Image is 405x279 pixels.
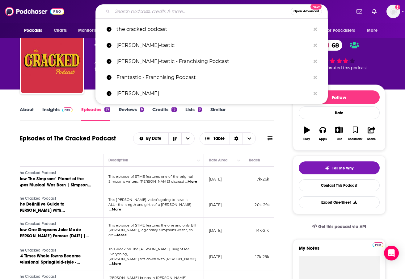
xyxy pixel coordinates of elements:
span: How The Simpsons’ Planet of the Apes Musical Was Born | Simpsons Taught Me Everything [18,176,91,194]
a: How One Simpsons Joke Made [PERSON_NAME] Famous [DATE] | Simpsons Taught Me Everything [18,227,92,239]
span: [PERSON_NAME], legendary Simpsons writer, co-cre [108,228,194,237]
a: 14 Times Whole Towns Became Delusional Springfield-style - Featuring [PERSON_NAME] [18,253,92,265]
button: Column Actions [195,157,202,164]
span: The Cracked Podcast [18,274,56,279]
p: [DATE] [209,202,222,207]
span: Podcasts [24,26,42,35]
div: Play [303,137,310,141]
button: Sort Direction [168,133,181,144]
span: rated this podcast [331,65,367,70]
span: Table [213,136,225,141]
div: Search podcasts, credits, & more... [95,4,328,19]
span: The Cracked Podcast [18,196,56,201]
span: The Definitive Guide to [PERSON_NAME] with [PERSON_NAME] [18,202,65,219]
button: Show profile menu [386,5,400,18]
a: Pro website [373,241,383,247]
span: More [367,26,378,35]
div: 8 [198,107,202,112]
span: 17k-25k [255,254,269,259]
div: Description [108,156,128,164]
a: Contact This Podcast [299,179,380,191]
span: [PERSON_NAME] sits down with [PERSON_NAME] [108,257,196,261]
span: This episode of STME features one of the original [108,174,193,179]
a: Lists8 [185,106,202,121]
p: the cracked podcast [116,21,310,37]
img: Podchaser - Follow, Share and Rate Podcasts [5,6,64,17]
span: This week on The [PERSON_NAME] Taught Me Everything, [108,247,190,256]
span: 20k-29k [255,202,270,207]
a: The Cracked Podcast [18,170,92,176]
span: The Cracked Podcast [18,171,56,175]
span: Monitoring [78,26,100,35]
button: open menu [20,25,50,36]
a: Credits15 [152,106,176,121]
span: Get this podcast via API [318,224,366,229]
div: Rate [299,106,380,119]
button: Choose View [200,132,256,145]
span: Charts [54,26,67,35]
div: Open Intercom Messenger [384,246,399,260]
button: Play [299,123,315,145]
a: The Cracked Podcast [18,196,92,202]
div: 15 [171,107,176,112]
span: ...More [114,233,127,238]
button: Share [363,123,379,145]
p: [DATE] [209,177,222,182]
span: By Date [146,136,163,141]
button: List [331,123,347,145]
button: Export One-Sheet [299,196,380,208]
a: The Definitive Guide to [PERSON_NAME] with [PERSON_NAME] [18,201,92,214]
span: Logged in as jennevievef [386,5,400,18]
button: open menu [322,25,364,36]
img: Podchaser Pro [373,242,383,247]
a: Get this podcast via API [307,219,371,234]
p: Frantastic - Franchising Podcast [116,69,310,85]
button: Follow [299,90,380,104]
span: featuring [95,66,222,73]
span: 14k-21k [255,228,269,233]
a: [PERSON_NAME]-tastic - Franchising Podcast [95,53,328,69]
span: 14 Times Whole Towns Became Delusional Springfield-style - Featuring [PERSON_NAME] [18,253,81,271]
span: ...More [109,261,121,266]
span: Literally Media [95,36,133,42]
img: Podchaser Pro [62,107,73,112]
button: Apps [315,123,331,145]
a: 68 [319,40,342,51]
a: How The Simpsons’ Planet of the Apes Musical Was Born | Simpsons Taught Me Everything [18,176,92,188]
a: Episodes37 [81,106,110,121]
span: How One Simpsons Joke Made [PERSON_NAME] Famous [DATE] | Simpsons Taught Me Everything [18,227,89,245]
span: Open Advanced [293,10,319,13]
span: This episode of STME features the one and only Bill [108,223,196,227]
p: [DATE] [209,254,222,259]
a: [PERSON_NAME] [95,85,328,102]
span: This [PERSON_NAME] video’s going to have it [108,198,188,202]
div: 6 [140,107,144,112]
span: The Cracked Podcast [18,248,56,252]
a: Frantastic - Franchising Podcast [95,69,328,85]
a: [PERSON_NAME]-tastic [95,37,328,53]
div: Apps [319,137,327,141]
button: open menu [181,133,194,144]
button: open menu [74,25,108,36]
a: Similar [210,106,226,121]
h1: Episodes of The Cracked Podcast [20,135,116,142]
svg: Add a profile image [395,5,400,10]
a: InsightsPodchaser Pro [42,106,73,121]
h2: Choose List sort [133,132,195,145]
div: Date Aired [209,156,228,164]
input: Search podcasts, credits, & more... [112,6,291,16]
a: Charts [50,25,71,36]
div: 37 [104,107,110,112]
span: New [310,4,322,10]
div: A weekly podcast [95,59,222,73]
p: Madeline Zuk [116,85,310,102]
a: Show notifications dropdown [354,6,365,17]
button: Bookmark [347,123,363,145]
div: Bookmark [348,137,362,141]
span: ...More [109,207,121,212]
div: Reach [249,156,260,164]
img: User Profile [386,5,400,18]
button: tell me why sparkleTell Me Why [299,161,380,174]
